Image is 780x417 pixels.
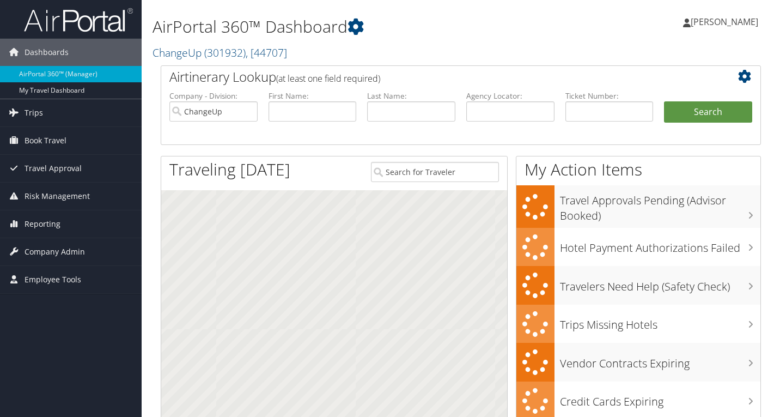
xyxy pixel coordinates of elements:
label: Last Name: [367,90,455,101]
h3: Vendor Contracts Expiring [560,350,760,371]
label: Agency Locator: [466,90,554,101]
img: airportal-logo.png [24,7,133,33]
a: Travel Approvals Pending (Advisor Booked) [516,185,760,227]
span: Employee Tools [25,266,81,293]
label: First Name: [269,90,357,101]
span: Travel Approval [25,155,82,182]
label: Ticket Number: [565,90,654,101]
h1: AirPortal 360™ Dashboard [153,15,564,38]
h2: Airtinerary Lookup [169,68,702,86]
a: [PERSON_NAME] [683,5,769,38]
span: Risk Management [25,183,90,210]
span: Trips [25,99,43,126]
span: ( 301932 ) [204,45,246,60]
span: , [ 44707 ] [246,45,287,60]
h3: Travel Approvals Pending (Advisor Booked) [560,188,760,223]
button: Search [664,101,752,123]
a: Travelers Need Help (Safety Check) [516,266,760,305]
span: Book Travel [25,127,66,154]
h3: Credit Cards Expiring [560,389,760,409]
span: Company Admin [25,238,85,265]
span: Dashboards [25,39,69,66]
a: Hotel Payment Authorizations Failed [516,228,760,267]
span: Reporting [25,210,60,238]
a: ChangeUp [153,45,287,60]
h1: Traveling [DATE] [169,158,290,181]
label: Company - Division: [169,90,258,101]
h1: My Action Items [516,158,760,181]
span: (at least one field required) [276,72,380,84]
h3: Trips Missing Hotels [560,312,760,333]
h3: Hotel Payment Authorizations Failed [560,235,760,256]
h3: Travelers Need Help (Safety Check) [560,274,760,294]
span: [PERSON_NAME] [691,16,758,28]
input: Search for Traveler [371,162,498,182]
a: Trips Missing Hotels [516,305,760,343]
a: Vendor Contracts Expiring [516,343,760,382]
